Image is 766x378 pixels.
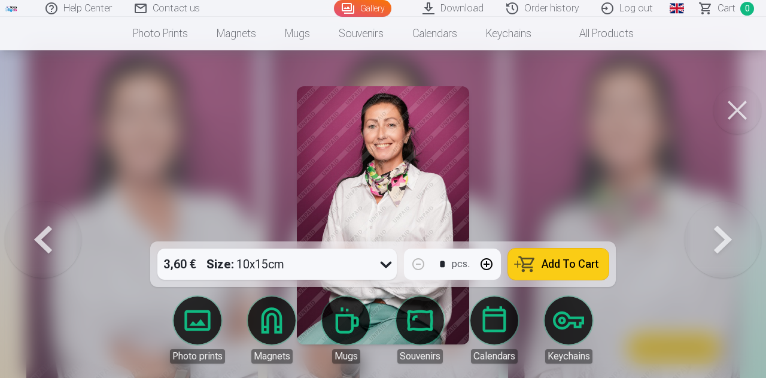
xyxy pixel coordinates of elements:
div: Souvenirs [397,349,443,364]
a: All products [546,17,648,50]
a: Keychains [472,17,546,50]
a: Photo prints [164,297,231,364]
button: Add To Cart [508,249,609,280]
a: Magnets [238,297,305,364]
strong: Size : [206,256,234,273]
a: Souvenirs [387,297,454,364]
a: Calendars [461,297,528,364]
img: /fa1 [5,5,18,12]
a: Mugs [270,17,324,50]
div: Mugs [332,349,360,364]
a: Souvenirs [324,17,398,50]
div: 3,60 € [157,249,202,280]
span: Сart [718,1,735,16]
div: 10x15cm [206,249,284,280]
span: 0 [740,2,754,16]
div: pcs. [452,257,470,271]
a: Photo prints [118,17,202,50]
div: Magnets [251,349,293,364]
a: Magnets [202,17,270,50]
div: Calendars [471,349,518,364]
div: Keychains [545,349,592,364]
span: Add To Cart [542,259,599,270]
a: Mugs [312,297,379,364]
a: Keychains [535,297,602,364]
a: Calendars [398,17,472,50]
div: Photo prints [170,349,225,364]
